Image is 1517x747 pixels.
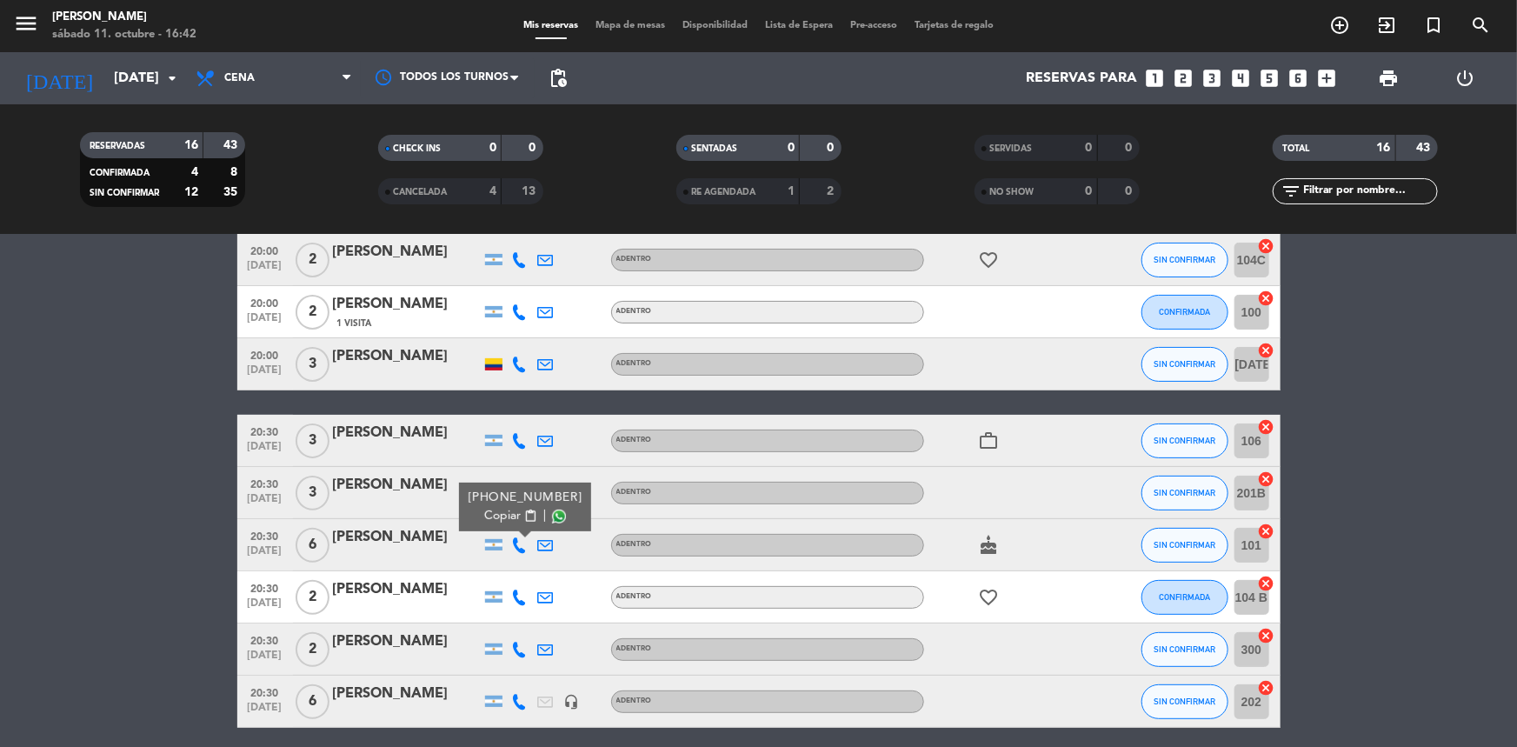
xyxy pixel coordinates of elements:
button: menu [13,10,39,43]
span: Lista de Espera [756,21,842,30]
div: LOG OUT [1427,52,1504,104]
span: CONFIRMADA [1159,592,1210,602]
i: cancel [1258,237,1275,255]
i: cancel [1258,575,1275,592]
span: 20:30 [243,630,287,650]
span: CONFIRMADA [90,169,150,177]
button: SIN CONFIRMAR [1141,424,1228,458]
strong: 12 [184,186,198,198]
span: 3 [296,347,329,382]
i: cake [979,535,1000,556]
i: favorite_border [979,587,1000,608]
strong: 8 [230,166,241,178]
button: SIN CONFIRMAR [1141,528,1228,563]
span: Pre-acceso [842,21,906,30]
span: [DATE] [243,260,287,280]
i: looks_two [1172,67,1194,90]
span: CANCELADA [394,188,448,197]
span: pending_actions [548,68,569,89]
strong: 43 [1416,142,1434,154]
strong: 43 [223,139,241,151]
span: Copiar [484,507,521,525]
span: ADENTRO [616,645,652,652]
span: Mis reservas [515,21,587,30]
button: CONFIRMADA [1141,580,1228,615]
button: CONFIRMADA [1141,295,1228,330]
i: exit_to_app [1376,15,1397,36]
i: turned_in_not [1423,15,1444,36]
i: looks_4 [1229,67,1252,90]
strong: 35 [223,186,241,198]
span: Tarjetas de regalo [906,21,1002,30]
button: Copiarcontent_paste [484,507,537,525]
span: CONFIRMADA [1159,307,1210,317]
span: 2 [296,580,329,615]
strong: 1 [788,185,795,197]
i: cancel [1258,290,1275,307]
strong: 4 [489,185,496,197]
span: | [542,507,546,525]
span: 3 [296,476,329,510]
i: looks_5 [1258,67,1281,90]
span: 6 [296,528,329,563]
span: SIN CONFIRMAR [1154,436,1215,445]
span: SIN CONFIRMAR [1154,697,1215,706]
strong: 16 [1377,142,1391,154]
div: [PERSON_NAME] [333,526,481,549]
div: [PERSON_NAME] [333,293,481,316]
span: ADENTRO [616,541,652,548]
span: ADENTRO [616,489,652,496]
i: filter_list [1281,181,1302,202]
span: [DATE] [243,441,287,461]
strong: 0 [1086,142,1093,154]
button: SIN CONFIRMAR [1141,684,1228,719]
div: [PERSON_NAME] [52,9,196,26]
strong: 0 [1125,142,1135,154]
i: arrow_drop_down [162,68,183,89]
span: 2 [296,295,329,330]
span: ADENTRO [616,256,652,263]
span: 20:30 [243,577,287,597]
span: CHECK INS [394,144,442,153]
strong: 0 [529,142,539,154]
i: looks_6 [1287,67,1309,90]
span: SIN CONFIRMAR [1154,488,1215,497]
span: [DATE] [243,702,287,722]
i: search [1470,15,1491,36]
i: work_outline [979,430,1000,451]
i: cancel [1258,627,1275,644]
span: print [1378,68,1399,89]
i: favorite_border [979,250,1000,270]
span: 20:30 [243,473,287,493]
i: cancel [1258,470,1275,488]
span: RESERVADAS [90,142,146,150]
span: Disponibilidad [674,21,756,30]
i: cancel [1258,418,1275,436]
i: menu [13,10,39,37]
span: [DATE] [243,312,287,332]
span: 20:30 [243,682,287,702]
span: [DATE] [243,364,287,384]
button: SIN CONFIRMAR [1141,347,1228,382]
i: cancel [1258,342,1275,359]
i: headset_mic [564,694,580,710]
span: 20:00 [243,344,287,364]
strong: 0 [1086,185,1093,197]
span: RE AGENDADA [692,188,756,197]
span: [DATE] [243,650,287,670]
i: looks_3 [1201,67,1223,90]
span: Reservas para [1026,70,1137,87]
span: 20:00 [243,240,287,260]
strong: 2 [827,185,837,197]
div: [PHONE_NUMBER] [468,489,582,507]
i: cancel [1258,523,1275,540]
span: content_paste [523,510,536,523]
i: add_box [1315,67,1338,90]
span: SIN CONFIRMAR [1154,540,1215,550]
div: sábado 11. octubre - 16:42 [52,26,196,43]
span: Cena [224,72,255,84]
div: [PERSON_NAME] [333,345,481,368]
span: ADENTRO [616,593,652,600]
span: 20:00 [243,292,287,312]
button: SIN CONFIRMAR [1141,476,1228,510]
